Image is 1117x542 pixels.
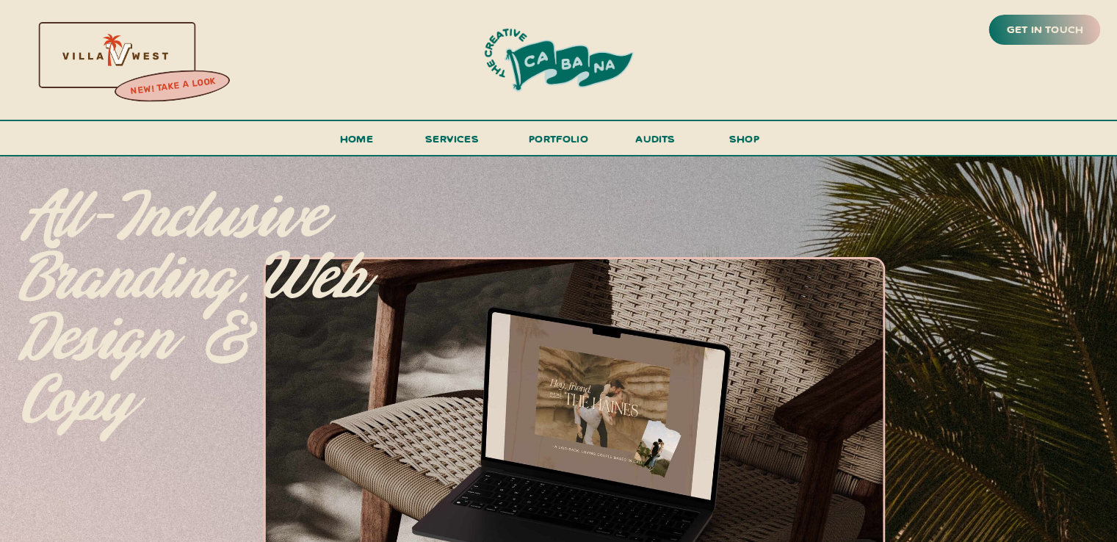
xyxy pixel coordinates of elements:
p: All-inclusive branding, web design & copy [21,187,372,395]
a: portfolio [524,129,593,156]
a: get in touch [1004,20,1086,40]
a: shop [709,129,780,155]
a: new! take a look [112,72,233,101]
a: services [422,129,483,156]
a: audits [634,129,678,155]
span: services [425,131,479,145]
a: Home [334,129,380,156]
